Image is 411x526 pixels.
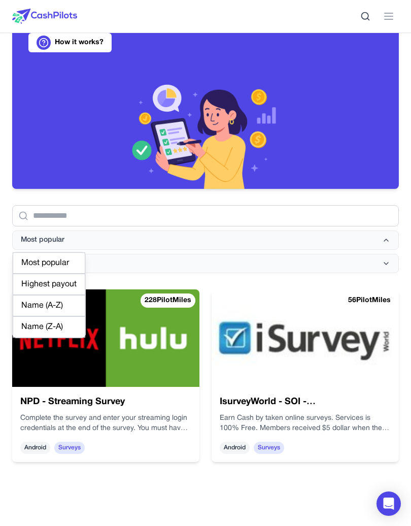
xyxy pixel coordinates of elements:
span: Surveys [54,442,85,454]
h3: IsurveyWorld - SOI - [GEOGRAPHIC_DATA] [220,395,391,409]
div: Complete the survey and enter your streaming login credentials at the end of the survey. You must... [20,413,191,434]
div: Highest payout [13,274,85,295]
img: CashPilots Logo [12,9,77,24]
div: Name (Z-A) [13,316,85,338]
button: All Platforms [12,254,399,273]
span: Android [220,442,250,454]
a: How it works? [28,33,112,52]
img: Header decoration [127,77,284,189]
div: Open Intercom Messenger [376,491,401,516]
span: Most popular [21,235,64,245]
button: Most popular [12,231,399,250]
div: Most popular [13,252,85,274]
div: 228 PilotMiles [141,293,195,308]
span: Surveys [254,442,284,454]
img: NPD - Streaming Survey [12,289,199,387]
div: Name (A-Z) [13,295,85,316]
div: 56 PilotMiles [344,293,395,308]
div: Earn Cash by taken online surveys. Services is 100% Free. Members received $5 dollar when they si... [220,413,391,434]
img: IsurveyWorld - SOI - USA [212,289,399,387]
h3: NPD - Streaming Survey [20,395,191,409]
span: Android [20,442,50,454]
